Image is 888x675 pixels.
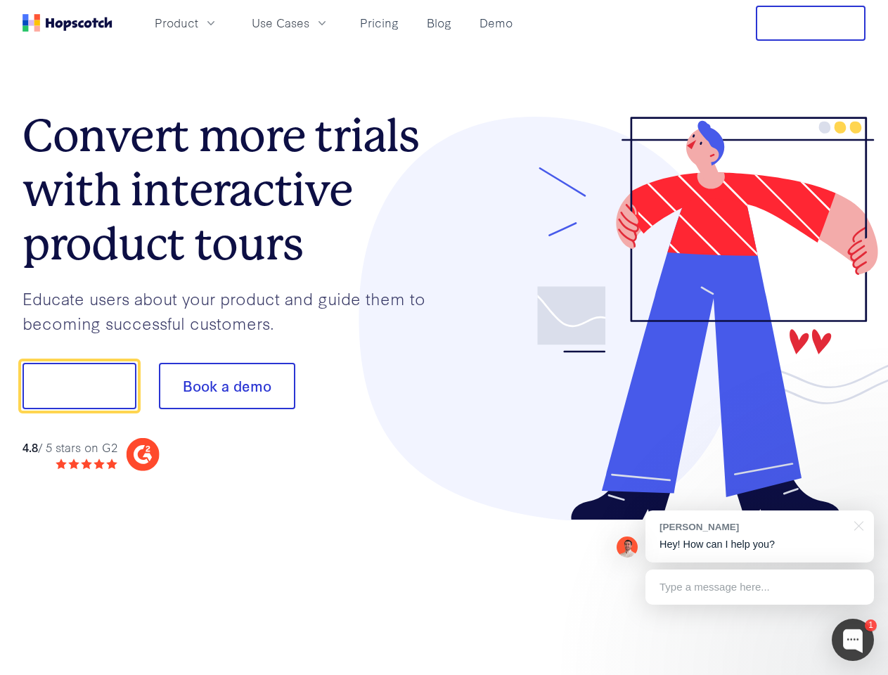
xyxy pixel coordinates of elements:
span: Product [155,14,198,32]
a: Home [22,14,112,32]
a: Pricing [354,11,404,34]
strong: 4.8 [22,439,38,455]
p: Educate users about your product and guide them to becoming successful customers. [22,286,444,335]
img: Mark Spera [617,536,638,558]
span: Use Cases [252,14,309,32]
button: Free Trial [756,6,866,41]
div: / 5 stars on G2 [22,439,117,456]
a: Blog [421,11,457,34]
div: Type a message here... [645,570,874,605]
button: Book a demo [159,363,295,409]
div: [PERSON_NAME] [659,520,846,534]
h1: Convert more trials with interactive product tours [22,109,444,271]
div: 1 [865,619,877,631]
button: Product [146,11,226,34]
a: Demo [474,11,518,34]
button: Use Cases [243,11,337,34]
button: Show me! [22,363,136,409]
p: Hey! How can I help you? [659,537,860,552]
